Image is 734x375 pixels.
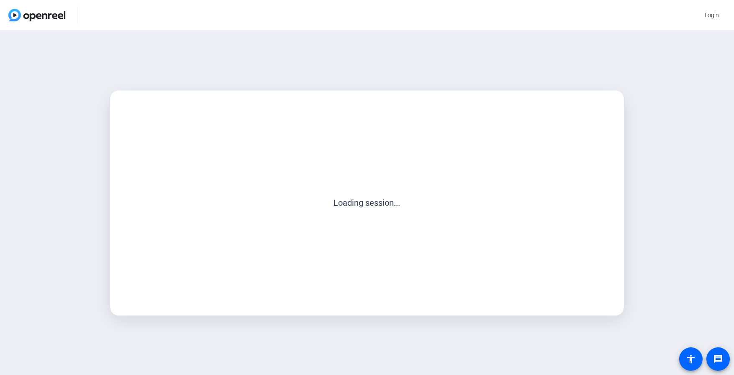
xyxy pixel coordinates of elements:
[128,197,605,209] p: Loading session...
[713,354,723,364] mat-icon: message
[698,8,726,23] button: Login
[686,354,696,364] mat-icon: accessibility
[705,11,719,20] span: Login
[8,9,65,21] img: OpenReel logo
